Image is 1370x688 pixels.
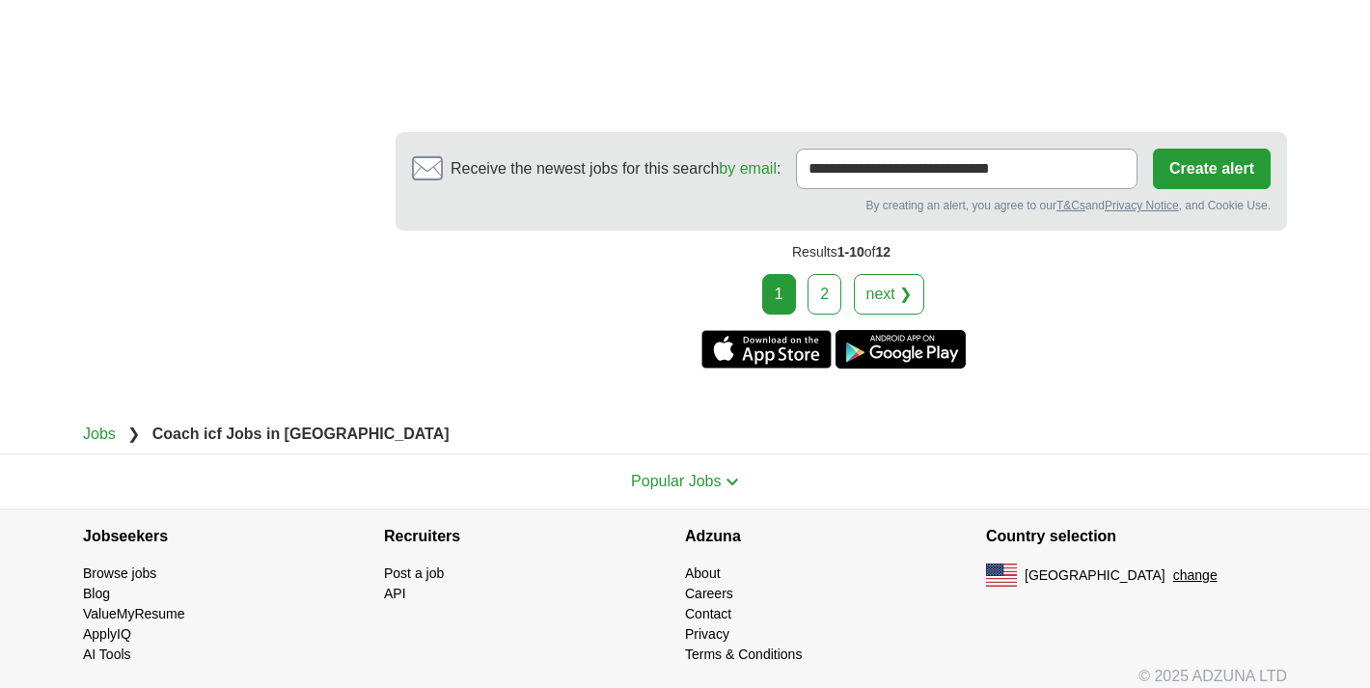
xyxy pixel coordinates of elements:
button: Create alert [1153,149,1271,189]
a: Blog [83,586,110,601]
span: Popular Jobs [631,473,721,489]
a: ApplyIQ [83,626,131,642]
a: Privacy [685,626,729,642]
img: US flag [986,564,1017,587]
a: API [384,586,406,601]
span: ❯ [127,426,140,442]
a: Post a job [384,565,444,581]
a: Get the Android app [836,330,966,369]
a: Privacy Notice [1105,199,1179,212]
div: By creating an alert, you agree to our and , and Cookie Use. [412,197,1271,214]
a: by email [719,160,777,177]
a: Get the iPhone app [701,330,832,369]
span: 12 [875,244,890,260]
span: 1-10 [837,244,864,260]
a: Careers [685,586,733,601]
strong: Coach icf Jobs in [GEOGRAPHIC_DATA] [152,426,450,442]
a: T&Cs [1056,199,1085,212]
span: [GEOGRAPHIC_DATA] [1025,565,1165,586]
a: next ❯ [854,274,925,315]
a: Jobs [83,426,116,442]
a: 2 [808,274,841,315]
img: toggle icon [726,478,739,486]
a: Browse jobs [83,565,156,581]
a: ValueMyResume [83,606,185,621]
div: 1 [762,274,796,315]
button: change [1173,565,1218,586]
a: About [685,565,721,581]
a: Terms & Conditions [685,647,802,662]
h4: Country selection [986,509,1287,564]
span: Receive the newest jobs for this search : [451,157,781,180]
div: Results of [396,231,1287,274]
a: AI Tools [83,647,131,662]
a: Contact [685,606,731,621]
